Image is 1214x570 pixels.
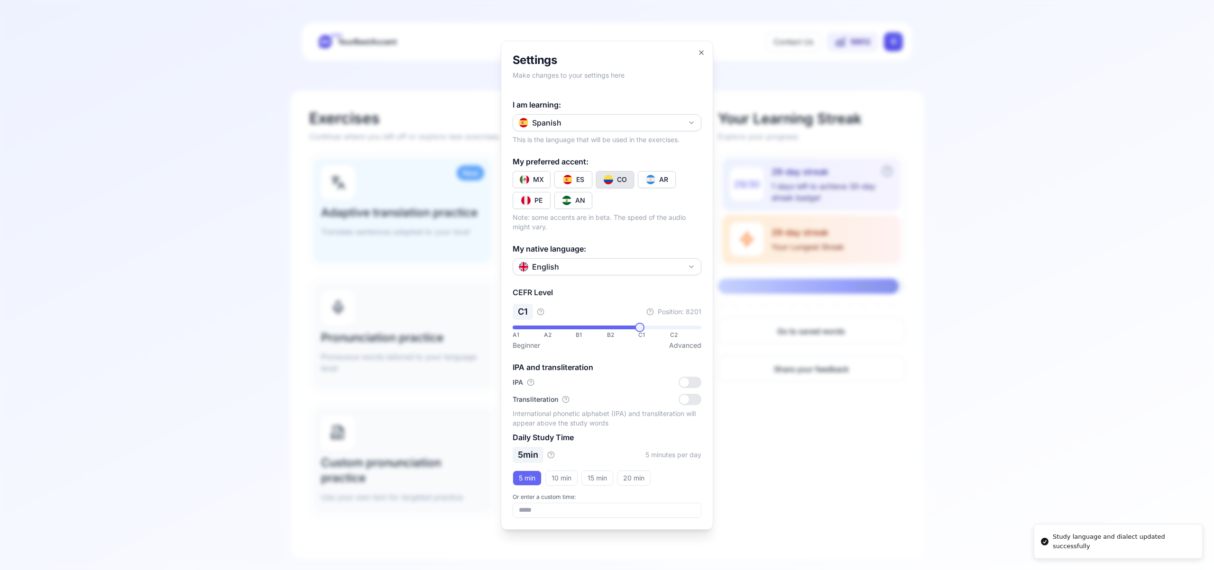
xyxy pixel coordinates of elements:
div: C1 [638,331,670,339]
button: Toggle es-AN [554,192,592,209]
div: Spanish [519,117,561,128]
div: A1 [513,331,544,339]
img: mx [520,175,529,184]
div: MX [533,175,544,184]
img: es [563,175,572,184]
button: Toggle es-ES [554,171,592,188]
div: ES [576,175,584,184]
div: AN [575,196,585,205]
span: Advanced [669,341,701,350]
span: Transliteration [513,395,558,404]
div: CO [617,175,627,184]
button: 5 min [513,470,542,486]
img: es [519,118,528,127]
button: Toggle es-PE [513,192,551,209]
div: PE [534,196,543,205]
p: This is the language that will be used in the exercises. [513,135,680,145]
div: C1 [513,304,533,320]
button: 15 min [581,470,613,486]
span: Beginner [513,341,540,350]
label: IPA and transliteration [513,362,593,372]
h2: Settings [513,53,701,68]
button: Toggle es-AR [638,171,676,188]
button: 10 min [545,470,578,486]
div: A2 [544,331,575,339]
label: I am learning: [513,99,561,110]
span: IPA [513,378,523,387]
span: Position: 8201 [658,307,701,317]
p: International phonetic alphabet (IPA) and transliteration will appear above the study words [513,409,701,428]
p: Make changes to your settings here [513,71,701,80]
h3: CEFR Level [513,287,701,298]
img: pe [521,196,531,205]
img: es-AN flag [562,196,571,205]
div: English [519,261,559,272]
div: AR [659,175,668,184]
div: 5 min [513,447,543,463]
label: Or enter a custom time: [513,493,701,501]
button: Toggle es-MX [513,171,551,188]
img: co [604,175,613,184]
p: Note: some accents are in beta. The speed of the audio might vary. [513,213,701,232]
label: My preferred accent: [513,157,589,166]
div: B2 [607,331,638,339]
button: 20 min [617,470,651,486]
img: en [519,262,528,271]
label: My native language: [513,243,586,254]
span: 5 minutes per day [645,450,701,460]
img: ar [646,175,655,184]
div: C2 [670,331,701,339]
label: Daily Study Time [513,433,574,442]
button: Toggle es-CO [596,171,634,188]
div: B1 [576,331,607,339]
